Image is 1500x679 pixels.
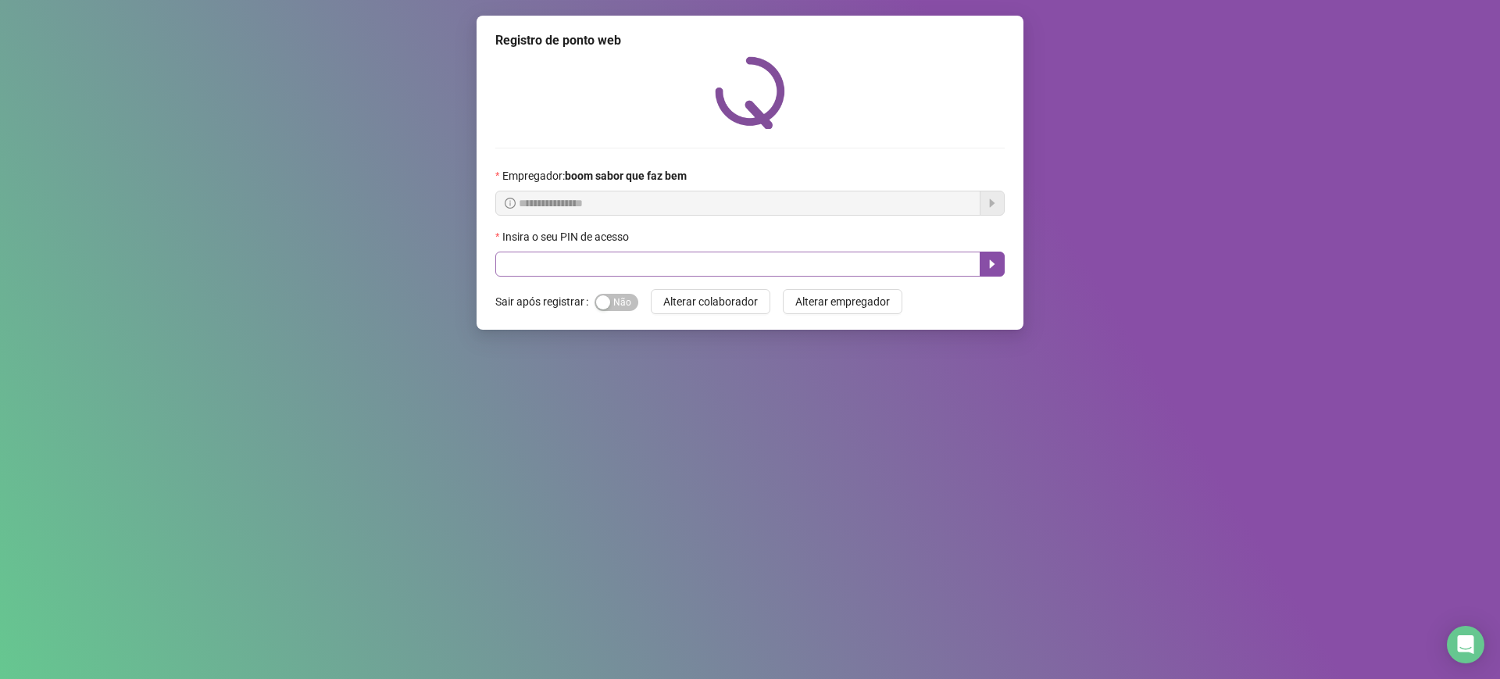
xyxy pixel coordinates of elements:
span: info-circle [505,198,516,209]
button: Alterar empregador [783,289,902,314]
button: Alterar colaborador [651,289,770,314]
strong: boom sabor que faz bem [565,170,687,182]
span: Empregador : [502,167,687,184]
label: Insira o seu PIN de acesso [495,228,639,245]
span: Alterar empregador [795,293,890,310]
img: QRPoint [715,56,785,129]
label: Sair após registrar [495,289,595,314]
span: Alterar colaborador [663,293,758,310]
div: Registro de ponto web [495,31,1005,50]
div: Open Intercom Messenger [1447,626,1484,663]
span: caret-right [986,258,998,270]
